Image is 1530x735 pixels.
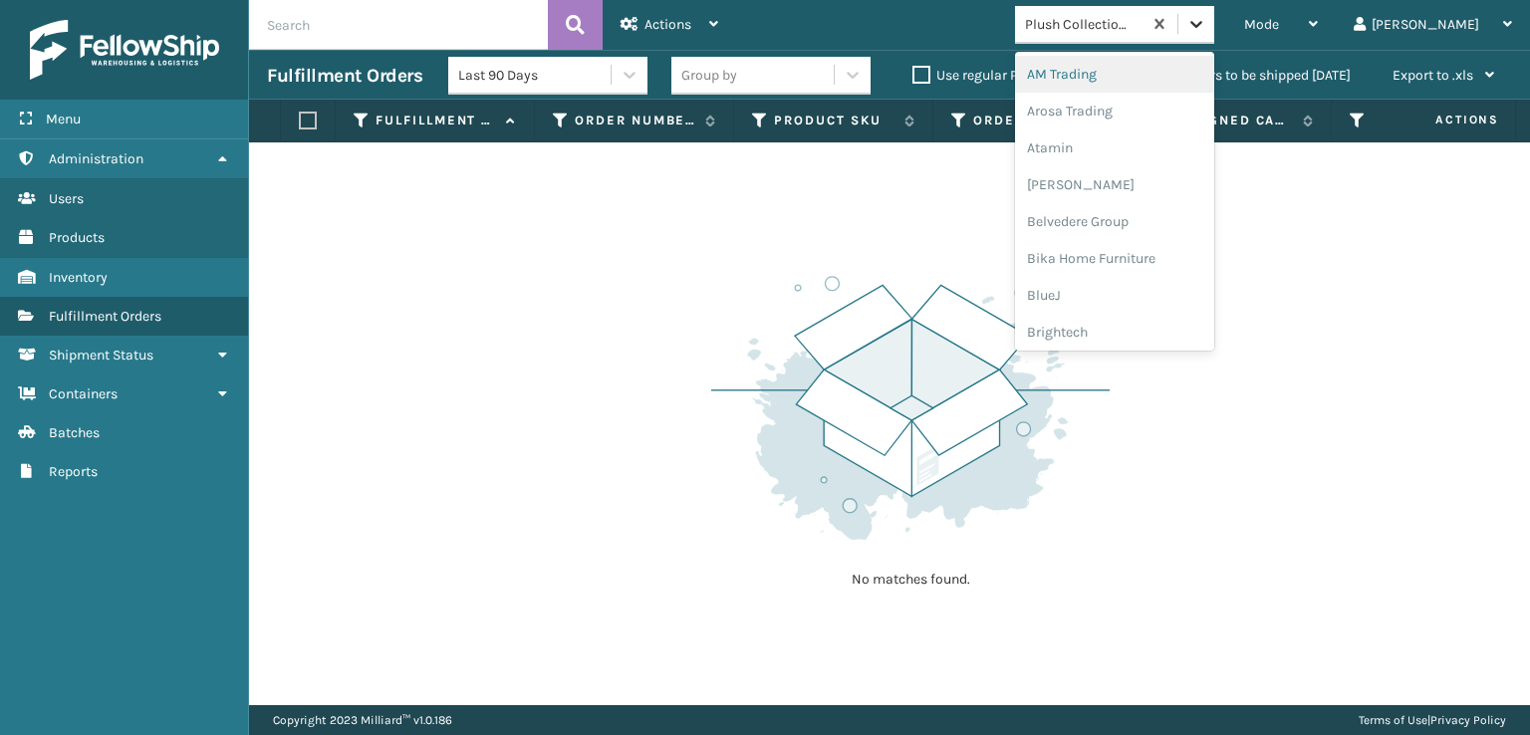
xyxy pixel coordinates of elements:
[273,705,452,735] p: Copyright 2023 Milliard™ v 1.0.186
[49,308,161,325] span: Fulfillment Orders
[1015,240,1214,277] div: Bika Home Furniture
[376,112,496,129] label: Fulfillment Order Id
[681,65,737,86] div: Group by
[458,65,613,86] div: Last 90 Days
[49,463,98,480] span: Reports
[30,20,219,80] img: logo
[1015,56,1214,93] div: AM Trading
[1025,14,1144,35] div: Plush Collections
[1359,713,1427,727] a: Terms of Use
[267,64,422,88] h3: Fulfillment Orders
[49,190,84,207] span: Users
[49,424,100,441] span: Batches
[1015,129,1214,166] div: Atamin
[1393,67,1473,84] span: Export to .xls
[49,385,118,402] span: Containers
[1015,166,1214,203] div: [PERSON_NAME]
[1015,314,1214,351] div: Brightech
[1015,277,1214,314] div: BlueJ
[49,150,143,167] span: Administration
[1015,203,1214,240] div: Belvedere Group
[1373,104,1511,136] span: Actions
[774,112,894,129] label: Product SKU
[1015,93,1214,129] div: Arosa Trading
[644,16,691,33] span: Actions
[46,111,81,127] span: Menu
[49,347,153,364] span: Shipment Status
[1157,67,1351,84] label: Orders to be shipped [DATE]
[1172,112,1293,129] label: Assigned Carrier Service
[49,229,105,246] span: Products
[973,112,1094,129] label: Order Date
[1359,705,1506,735] div: |
[912,67,1116,84] label: Use regular Palletizing mode
[1244,16,1279,33] span: Mode
[49,269,108,286] span: Inventory
[575,112,695,129] label: Order Number
[1430,713,1506,727] a: Privacy Policy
